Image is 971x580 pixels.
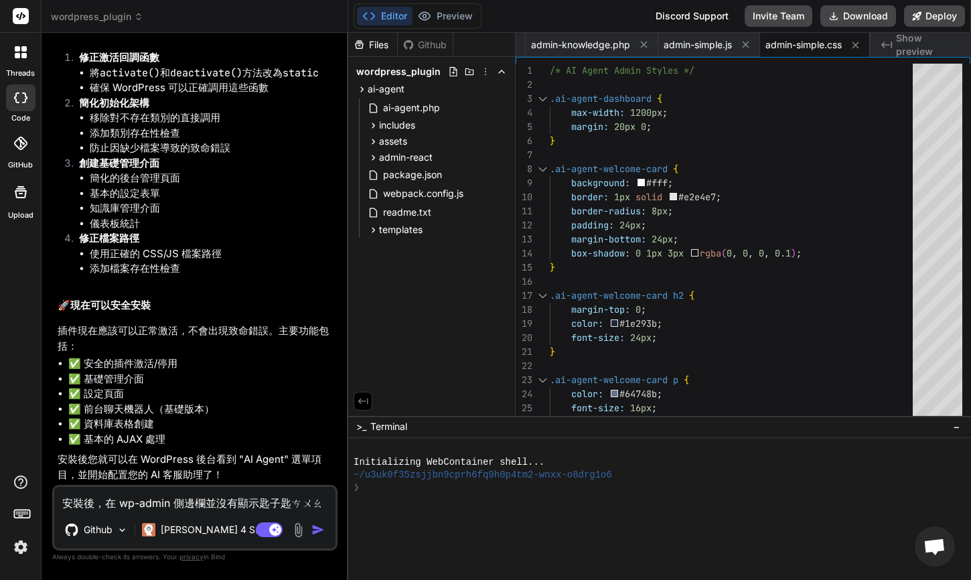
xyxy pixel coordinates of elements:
div: 9 [516,176,532,190]
span: .ai-agent-welcome-card [550,163,668,175]
label: code [11,113,30,124]
p: [PERSON_NAME] 4 S.. [161,523,260,536]
span: #e2e4e7 [678,191,716,203]
span: font-size: [571,402,625,414]
div: 25 [516,401,532,415]
div: 打開聊天 [915,526,955,567]
span: admin-knowledge.php [531,38,630,52]
div: 4 [516,106,532,120]
li: 添加檔案存在性檢查 [90,261,335,277]
button: Editor [357,7,413,25]
li: ✅ 基礎管理介面 [68,372,335,387]
span: 0 [641,121,646,133]
div: 19 [516,317,532,331]
li: 確保 WordPress 可以正確調用這些函數 [90,80,335,96]
div: Click to collapse the range. [534,373,551,387]
img: icon [311,523,325,536]
h2: 🚀 [58,298,335,313]
img: settings [9,536,32,559]
p: 安裝後您就可以在 WordPress 後台看到 "AI Agent" 選單項目，並開始配置您的 AI 客服助理了！ [58,452,335,482]
span: 0 [727,247,732,259]
span: color: [571,388,603,400]
span: ) [791,247,796,259]
span: 1px [614,191,630,203]
li: ✅ 基本的 AJAX 處理 [68,432,335,447]
span: 0 [743,247,748,259]
span: 1200px [630,106,662,119]
div: Click to collapse the range. [534,162,551,176]
div: 3 [516,92,532,106]
img: Claude 4 Sonnet [142,523,155,536]
textarea: 安裝後，在 wp-admin 側邊欄並沒有顯示匙子匙ㄘㄨㄠ [54,487,335,511]
div: Discord Support [648,5,737,27]
div: 2 [516,78,532,92]
span: ai-agent [368,82,404,96]
span: wordpress_plugin [356,65,441,78]
p: Always double-check its answers. Your in Bind [52,551,338,563]
span: Show preview [896,31,960,58]
span: } [550,135,555,147]
span: admin-react [379,151,433,164]
span: − [953,420,960,433]
div: 17 [516,289,532,303]
span: ; [668,177,673,189]
strong: 現在可以安全安裝 [70,299,151,311]
span: Initializing WebContainer shell... [354,456,544,469]
span: ; [662,106,668,119]
label: GitHub [8,159,33,171]
strong: 修正檔案路徑 [79,232,139,244]
div: 21 [516,345,532,359]
span: ; [657,388,662,400]
div: 22 [516,359,532,373]
label: threads [6,68,35,79]
span: admin-simple.js [664,38,732,52]
span: templates [379,223,423,236]
li: 簡化的後台管理頁面 [90,171,335,186]
span: , [732,247,737,259]
li: 知識庫管理介面 [90,201,335,216]
span: font-size: [571,332,625,344]
span: 24px [630,332,652,344]
span: ; [657,317,662,330]
button: Deploy [904,5,965,27]
div: 15 [516,261,532,275]
span: background: [571,177,630,189]
span: 24px [619,219,641,231]
li: 儀表板統計 [90,216,335,232]
img: Pick Models [117,524,128,536]
span: >_ [356,420,366,433]
span: .ai-agent-dashboard [550,92,652,104]
div: 14 [516,246,532,261]
span: 0 [636,303,641,315]
span: 8px [652,205,668,217]
div: 23 [516,373,532,387]
div: 5 [516,120,532,134]
div: 10 [516,190,532,204]
span: ( [721,247,727,259]
span: 0 [636,247,641,259]
span: border: [571,191,609,203]
span: padding: [571,219,614,231]
span: webpack.config.js [382,186,465,202]
div: 8 [516,162,532,176]
span: #64748b [619,388,657,400]
li: 基本的設定表單 [90,186,335,202]
span: includes [379,119,415,132]
span: ; [652,402,657,414]
span: ; [716,191,721,203]
span: { [684,374,689,386]
p: Github [84,523,113,536]
li: 添加類別存在性檢查 [90,126,335,141]
span: readme.txt [382,204,433,220]
span: assets [379,135,407,148]
span: package.json [382,167,443,183]
span: ❯ [354,482,359,494]
span: { [673,163,678,175]
li: ✅ 前台聊天機器人（基礎版本） [68,402,335,417]
span: ; [673,233,678,245]
span: .ai-agent-welcome-card [550,374,668,386]
span: } [550,261,555,273]
span: margin-bottom: [571,233,646,245]
strong: 創建基礎管理介面 [79,157,159,169]
li: 將 和 方法改為 [90,66,335,81]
